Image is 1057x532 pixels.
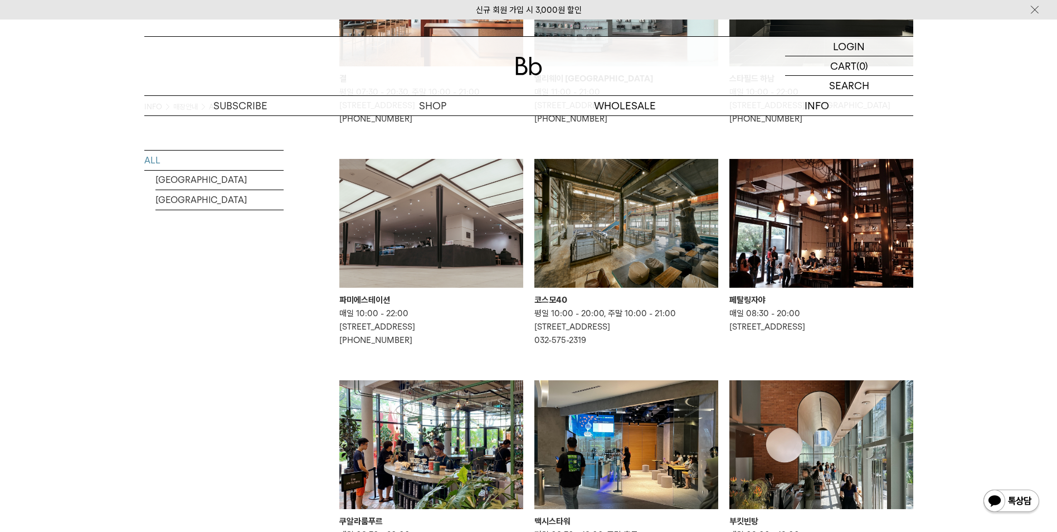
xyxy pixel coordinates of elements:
[534,380,718,509] img: 맥시스타워
[155,170,284,190] a: [GEOGRAPHIC_DATA]
[534,159,718,347] a: 코스모40 코스모40 평일 10:00 - 20:00, 주말 10:00 - 21:00[STREET_ADDRESS]032-575-2319
[534,293,718,307] div: 코스모40
[529,96,721,115] p: WHOLESALE
[982,489,1040,515] img: 카카오톡 채널 1:1 채팅 버튼
[144,96,337,115] a: SUBSCRIBE
[829,76,869,95] p: SEARCH
[339,293,523,307] div: 파미에스테이션
[729,307,913,333] p: 매일 08:30 - 20:00 [STREET_ADDRESS]
[785,56,913,76] a: CART (0)
[339,159,523,288] img: 파미에스테이션
[729,380,913,509] img: 부킷빈탕
[144,151,284,170] a: ALL
[534,159,718,288] img: 코스모40
[729,159,913,288] img: 페탈링자야
[721,96,913,115] p: INFO
[337,96,529,115] a: SHOP
[830,56,856,75] p: CART
[856,56,868,75] p: (0)
[785,37,913,56] a: LOGIN
[729,293,913,307] div: 페탈링자야
[729,159,913,333] a: 페탈링자야 페탈링자야 매일 08:30 - 20:00[STREET_ADDRESS]
[339,307,523,347] p: 매일 10:00 - 22:00 [STREET_ADDRESS] [PHONE_NUMBER]
[729,515,913,528] div: 부킷빈탕
[155,190,284,210] a: [GEOGRAPHIC_DATA]
[515,57,542,75] img: 로고
[534,307,718,347] p: 평일 10:00 - 20:00, 주말 10:00 - 21:00 [STREET_ADDRESS] 032-575-2319
[833,37,865,56] p: LOGIN
[339,159,523,347] a: 파미에스테이션 파미에스테이션 매일 10:00 - 22:00[STREET_ADDRESS][PHONE_NUMBER]
[476,5,582,15] a: 신규 회원 가입 시 3,000원 할인
[339,380,523,509] img: 쿠알라룸푸르
[339,515,523,528] div: 쿠알라룸푸르
[534,515,718,528] div: 맥시스타워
